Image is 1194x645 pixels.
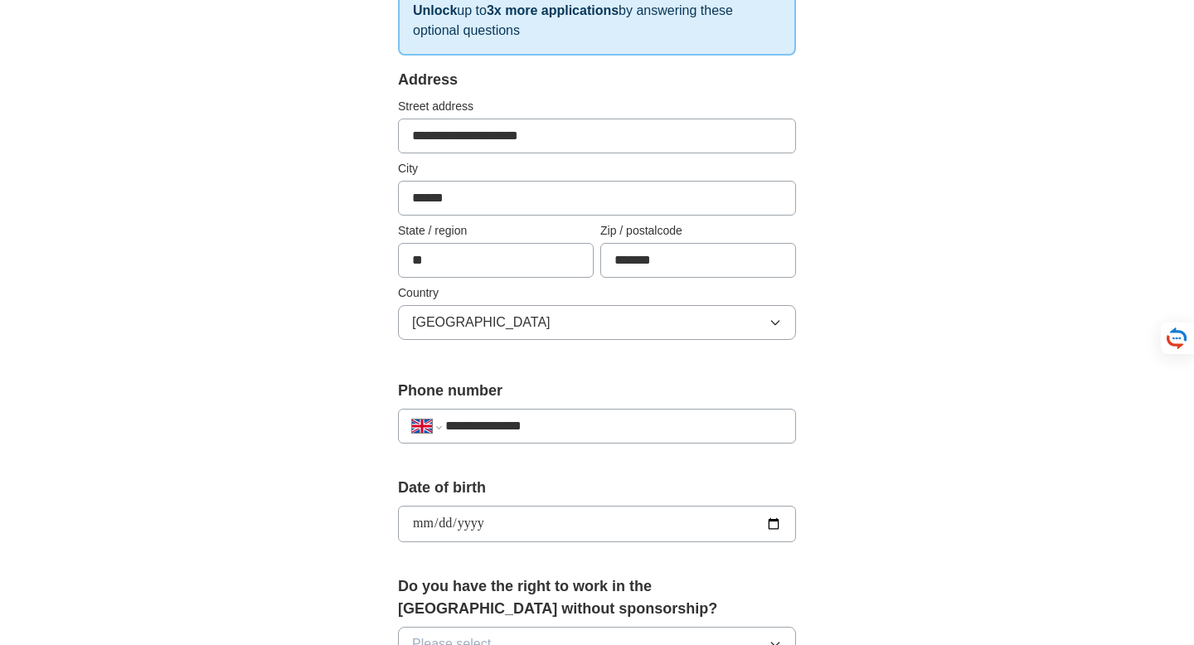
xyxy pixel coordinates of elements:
[413,3,457,17] strong: Unlock
[398,69,796,91] div: Address
[398,575,796,620] label: Do you have the right to work in the [GEOGRAPHIC_DATA] without sponsorship?
[398,222,594,240] label: State / region
[398,284,796,302] label: Country
[398,98,796,115] label: Street address
[600,222,796,240] label: Zip / postalcode
[398,160,796,177] label: City
[412,313,551,332] span: [GEOGRAPHIC_DATA]
[487,3,619,17] strong: 3x more applications
[398,380,796,402] label: Phone number
[398,305,796,340] button: [GEOGRAPHIC_DATA]
[398,477,796,499] label: Date of birth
